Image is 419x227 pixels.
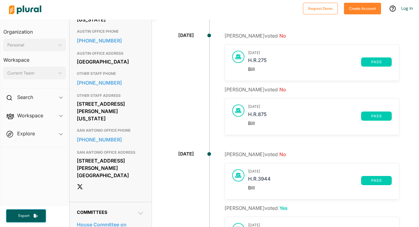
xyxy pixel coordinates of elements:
[279,205,288,211] span: Yes
[303,3,338,14] button: Request Demo
[3,23,66,36] h3: Organization
[248,112,361,121] a: H.R.875
[225,205,288,211] span: [PERSON_NAME] voted
[77,70,145,77] h3: OTHER STAFF PHONE
[3,51,66,64] h3: Workspace
[77,57,145,66] div: [GEOGRAPHIC_DATA]
[344,3,381,14] button: Create Account
[77,78,145,87] a: [PHONE_NUMBER]
[77,99,145,123] div: [STREET_ADDRESS][PERSON_NAME][US_STATE]
[248,51,392,55] h3: [DATE]
[344,5,381,11] a: Create Account
[178,151,194,158] div: [DATE]
[303,5,338,11] a: Request Demo
[365,60,388,64] span: pass
[248,185,392,191] div: Bill
[248,57,361,67] a: H.R.275
[77,28,145,35] h3: AUSTIN OFFICE PHONE
[77,210,107,215] span: Committees
[14,213,34,218] span: Export
[248,176,361,185] a: H.R.3944
[178,32,194,39] div: [DATE]
[248,169,392,174] h3: [DATE]
[77,127,145,134] h3: SAN ANTONIO OFFICE PHONE
[225,151,286,157] span: [PERSON_NAME] voted
[7,70,56,76] div: Current Team
[248,67,392,72] div: Bill
[279,33,286,39] span: No
[77,50,145,57] h3: AUSTIN OFFICE ADDRESS
[225,33,286,39] span: [PERSON_NAME] voted
[365,114,388,118] span: pass
[6,209,46,222] button: Export
[365,179,388,182] span: pass
[77,156,145,180] div: [STREET_ADDRESS][PERSON_NAME] [GEOGRAPHIC_DATA]
[279,86,286,93] span: No
[225,86,286,93] span: [PERSON_NAME] voted
[77,36,145,45] a: [PHONE_NUMBER]
[7,42,56,48] div: Personal
[279,151,286,157] span: No
[77,92,145,99] h3: OTHER STAFF ADDRESS
[77,149,145,156] h3: SAN ANTONIO OFFICE ADDRESS
[248,104,392,109] h3: [DATE]
[17,94,33,101] h2: Search
[77,135,145,144] a: [PHONE_NUMBER]
[248,121,392,126] div: Bill
[401,5,413,11] a: Log In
